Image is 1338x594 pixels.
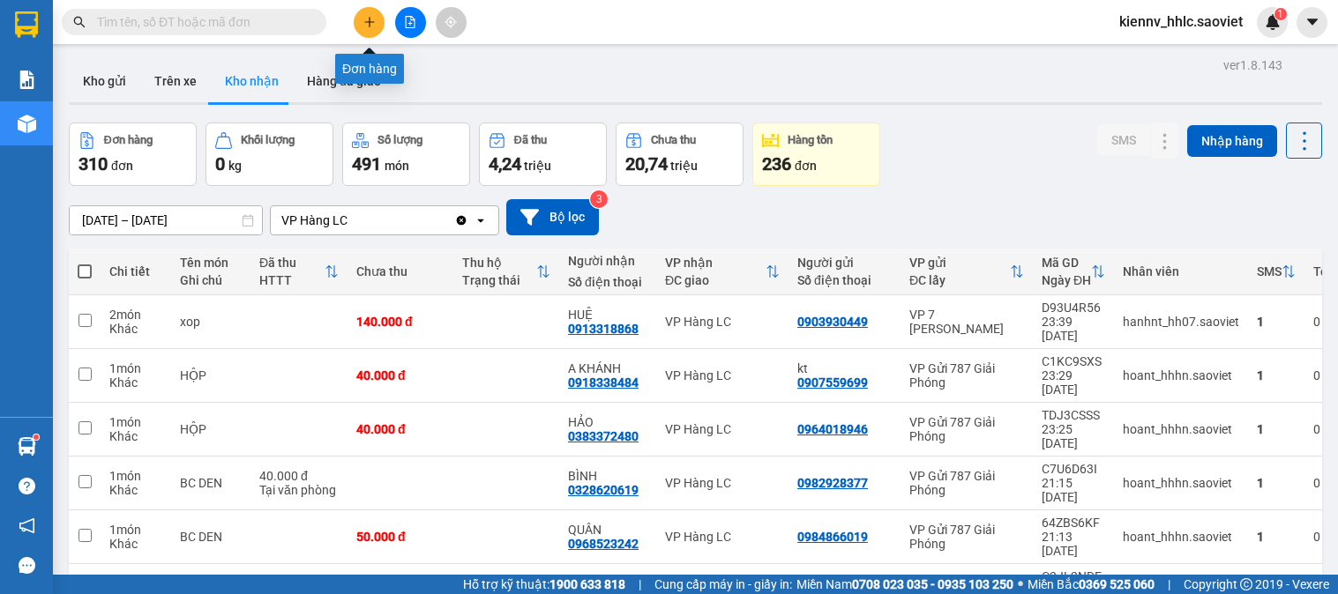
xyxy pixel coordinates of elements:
[445,16,457,28] span: aim
[1277,8,1283,20] span: 1
[19,517,35,534] span: notification
[909,361,1024,390] div: VP Gửi 787 Giải Phóng
[909,523,1024,551] div: VP Gửi 787 Giải Phóng
[1265,14,1281,30] img: icon-new-feature
[909,256,1010,270] div: VP gửi
[1018,581,1023,588] span: ⚪️
[1297,7,1327,38] button: caret-down
[665,530,780,544] div: VP Hàng LC
[1223,56,1282,75] div: ver 1.8.143
[568,537,639,551] div: 0968523242
[568,254,647,268] div: Người nhận
[356,315,445,329] div: 140.000 đ
[1123,530,1239,544] div: hoant_hhhn.saoviet
[180,315,242,329] div: xop
[909,469,1024,497] div: VP Gửi 787 Giải Phóng
[1042,315,1105,343] div: 23:39 [DATE]
[206,123,333,186] button: Khối lượng0kg
[1042,408,1105,422] div: TDJ3CSSS
[1248,249,1304,295] th: Toggle SortBy
[1257,368,1296,382] div: 1
[1042,422,1105,450] div: 23:25 [DATE]
[1274,8,1287,20] sup: 1
[104,134,153,146] div: Đơn hàng
[70,206,262,234] input: Select a date range.
[356,422,445,436] div: 40.000 đ
[78,153,108,174] span: 310
[180,273,242,287] div: Ghi chú
[1123,476,1239,490] div: hoant_hhhn.saoviet
[1168,575,1170,594] span: |
[651,134,696,146] div: Chưa thu
[909,308,1024,336] div: VP 7 [PERSON_NAME]
[1123,315,1239,329] div: hanhnt_hh07.saoviet
[356,530,445,544] div: 50.000 đ
[568,275,647,289] div: Số điện thoại
[109,322,162,336] div: Khác
[1257,315,1296,329] div: 1
[1028,575,1155,594] span: Miền Bắc
[797,422,868,436] div: 0964018946
[1042,354,1105,368] div: C1KC9SXS
[354,7,385,38] button: plus
[797,315,868,329] div: 0903930449
[228,159,242,173] span: kg
[454,213,468,227] svg: Clear value
[109,523,162,537] div: 1 món
[1079,577,1155,591] strong: 0369 525 060
[568,308,647,322] div: HUỆ
[1123,368,1239,382] div: hoant_hhhn.saoviet
[385,159,409,173] span: món
[654,575,792,594] span: Cung cấp máy in - giấy in:
[1257,422,1296,436] div: 1
[109,375,162,390] div: Khác
[752,123,880,186] button: Hàng tồn236đơn
[797,256,892,270] div: Người gửi
[1123,264,1239,278] div: Nhân viên
[18,71,36,89] img: solution-icon
[180,256,242,270] div: Tên món
[670,159,698,173] span: triệu
[34,434,39,440] sup: 1
[109,415,162,429] div: 1 món
[524,159,551,173] span: triệu
[293,60,395,102] button: Hàng đã giao
[639,575,641,594] span: |
[109,469,162,483] div: 1 món
[18,115,36,133] img: warehouse-icon
[1042,476,1105,504] div: 21:15 [DATE]
[453,249,559,295] th: Toggle SortBy
[852,577,1013,591] strong: 0708 023 035 - 0935 103 250
[69,123,197,186] button: Đơn hàng310đơn
[568,415,647,429] div: HẢO
[97,12,305,32] input: Tìm tên, số ĐT hoặc mã đơn
[404,16,416,28] span: file-add
[342,123,470,186] button: Số lượng491món
[1033,249,1114,295] th: Toggle SortBy
[250,249,348,295] th: Toggle SortBy
[665,315,780,329] div: VP Hàng LC
[109,537,162,551] div: Khác
[665,256,766,270] div: VP nhận
[590,190,608,208] sup: 3
[665,273,766,287] div: ĐC giao
[1042,368,1105,397] div: 23:29 [DATE]
[18,437,36,456] img: warehouse-icon
[506,199,599,235] button: Bộ lọc
[1042,462,1105,476] div: C7U6D63I
[625,153,668,174] span: 20,74
[489,153,521,174] span: 4,24
[797,530,868,544] div: 0984866019
[901,249,1033,295] th: Toggle SortBy
[568,523,647,537] div: QUÂN
[568,429,639,443] div: 0383372480
[665,476,780,490] div: VP Hàng LC
[281,212,348,229] div: VP Hàng LC
[69,60,140,102] button: Kho gửi
[356,368,445,382] div: 40.000 đ
[352,153,381,174] span: 491
[356,264,445,278] div: Chưa thu
[568,375,639,390] div: 0918338484
[462,273,536,287] div: Trạng thái
[549,577,625,591] strong: 1900 633 818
